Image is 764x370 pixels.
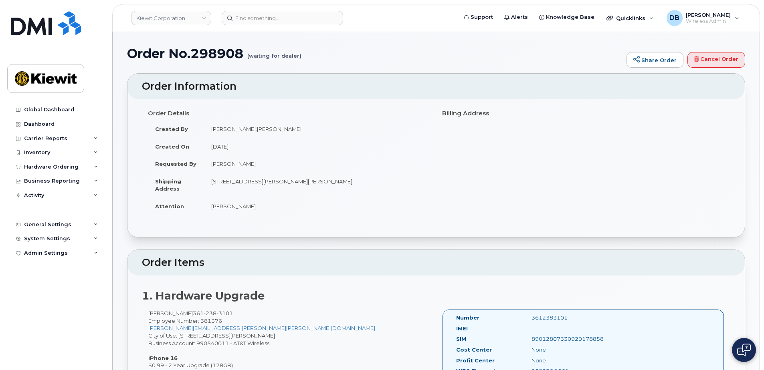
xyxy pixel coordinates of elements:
h2: Order Items [142,257,730,268]
h1: Order No.298908 [127,46,623,60]
td: [STREET_ADDRESS][PERSON_NAME][PERSON_NAME] [204,173,430,197]
strong: Created On [155,143,189,150]
strong: Requested By [155,161,196,167]
span: Employee Number: 381376 [148,318,222,324]
strong: Shipping Address [155,178,181,192]
label: SIM [456,335,466,343]
td: [PERSON_NAME] [204,155,430,173]
small: (waiting for dealer) [247,46,301,59]
td: [DATE] [204,138,430,155]
a: Share Order [627,52,683,68]
strong: iPhone 16 [148,355,178,361]
label: Number [456,314,479,322]
label: Cost Center [456,346,492,354]
td: [PERSON_NAME].[PERSON_NAME] [204,120,430,138]
a: Cancel Order [687,52,745,68]
img: Open chat [737,344,751,356]
td: [PERSON_NAME] [204,197,430,215]
div: 89012807330929178858 [526,335,631,343]
h4: Order Details [148,110,430,117]
div: None [526,346,631,354]
a: [PERSON_NAME][EMAIL_ADDRESS][PERSON_NAME][PERSON_NAME][DOMAIN_NAME] [148,325,375,331]
h4: Billing Address [442,110,724,117]
div: 3612383101 [526,314,631,322]
label: Profit Center [456,357,495,364]
label: IMEI [456,325,468,332]
strong: Attention [155,203,184,209]
span: 3101 [216,310,233,316]
strong: Created By [155,126,188,132]
h2: Order Information [142,81,730,92]
strong: 1. Hardware Upgrade [142,289,265,302]
div: None [526,357,631,364]
span: 238 [204,310,216,316]
span: 361 [193,310,233,316]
